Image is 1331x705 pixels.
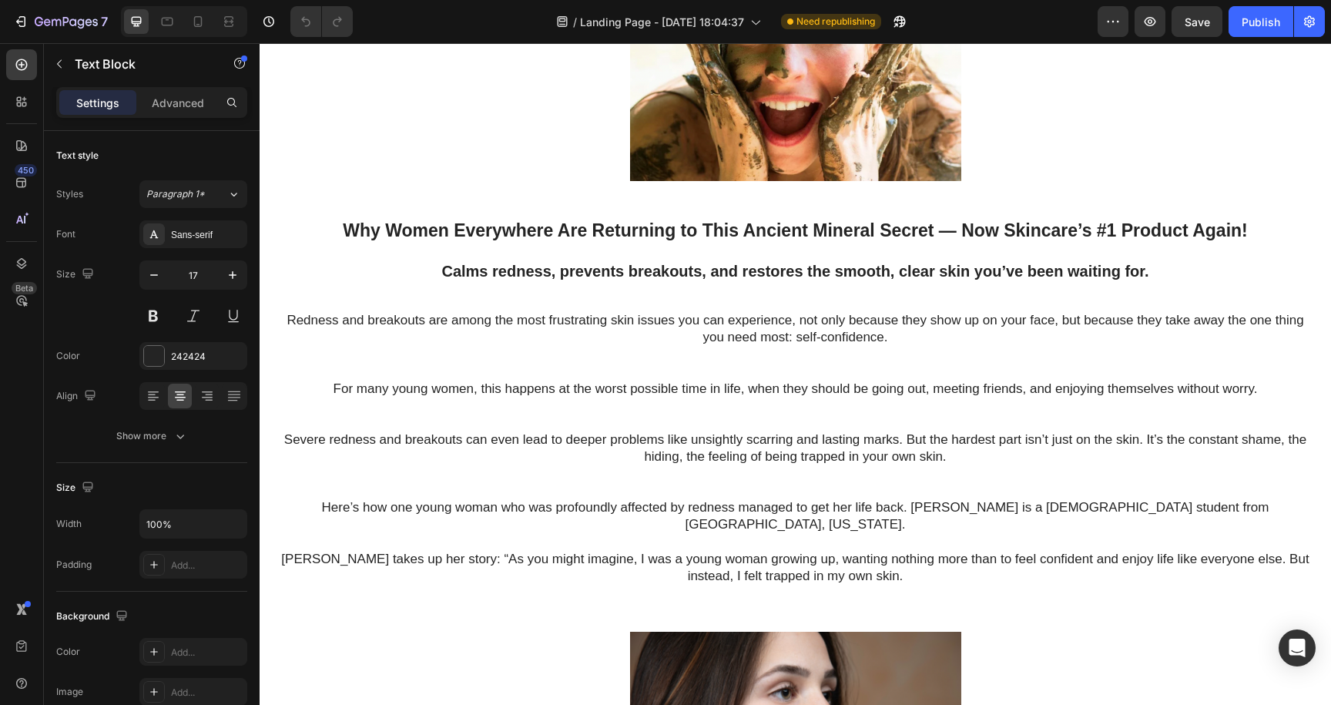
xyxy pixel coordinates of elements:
button: Show more [56,422,247,450]
p: Settings [76,95,119,111]
p: Why Women Everywhere Are Returning to This Ancient Mineral Secret — Now Skincare’s #1 Product Again! [17,176,1054,200]
div: Align [56,386,99,407]
div: 242424 [171,350,243,364]
div: Rich Text Editor. Editing area: main [15,267,1056,560]
div: Add... [171,559,243,572]
div: Rich Text Editor. Editing area: main [15,175,1056,201]
div: Background [56,606,131,627]
div: Padding [56,558,92,572]
div: Add... [171,646,243,660]
p: Redness and breakouts are among the most frustrating skin issues you can experience, not only bec... [17,269,1054,337]
button: Save [1172,6,1222,37]
div: Beta [12,282,37,294]
p: 7 [101,12,108,31]
div: Open Intercom Messenger [1279,629,1316,666]
button: Publish [1229,6,1293,37]
input: Auto [140,510,246,538]
iframe: Design area [260,43,1331,705]
div: Size [56,478,97,499]
p: Severe redness and breakouts can even lead to deeper problems like unsightly scarring and lasting... [17,388,1054,542]
div: Add... [171,686,243,700]
div: Text style [56,149,99,163]
p: Advanced [152,95,204,111]
p: Text Block [75,55,206,73]
div: Show more [116,428,188,444]
div: Image [56,685,83,699]
span: Landing Page - [DATE] 18:04:37 [580,14,744,30]
div: Sans-serif [171,228,243,242]
div: Styles [56,187,83,201]
span: Paragraph 1* [146,187,205,201]
p: For many young women, this happens at the worst possible time in life, when they should be going ... [17,337,1054,388]
div: 450 [15,164,37,176]
p: Calms redness, prevents breakouts, and restores the smooth, clear skin you’ve been waiting for. [17,218,1054,238]
div: Publish [1242,14,1280,30]
button: 7 [6,6,115,37]
span: / [573,14,577,30]
div: Undo/Redo [290,6,353,37]
span: Need republishing [796,15,875,29]
div: Color [56,645,80,659]
div: Font [56,227,75,241]
span: Save [1185,15,1210,29]
div: Size [56,264,97,285]
div: Color [56,349,80,363]
button: Paragraph 1* [139,180,247,208]
div: Width [56,517,82,531]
